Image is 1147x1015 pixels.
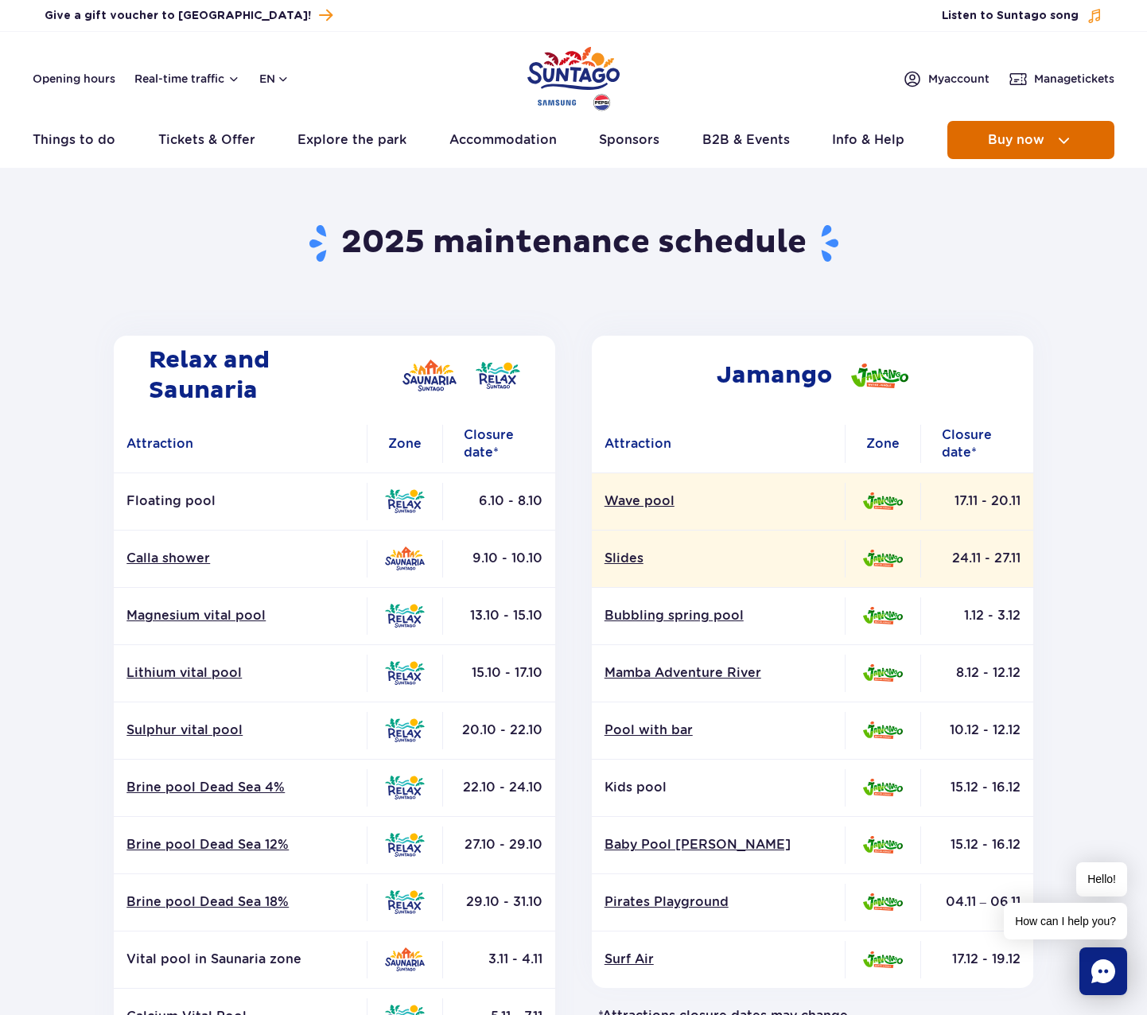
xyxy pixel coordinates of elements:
[863,664,903,682] img: Jamango
[947,121,1114,159] button: Buy now
[921,587,1033,644] td: 1.12 - 3.12
[851,364,908,388] img: Jamango
[126,779,354,796] a: Brine pool Dead Sea 4%
[385,890,425,914] img: Relax
[928,71,990,87] span: My account
[385,546,425,570] img: Saunaria
[443,816,555,873] td: 27.10 - 29.10
[443,931,555,988] td: 3.11 - 4.11
[385,776,425,799] img: Relax
[863,721,903,739] img: Jamango
[605,492,832,510] a: Wave pool
[942,8,1079,24] span: Listen to Suntago song
[863,951,903,969] img: Jamango
[126,664,354,682] a: Lithium vital pool
[158,121,255,159] a: Tickets & Offer
[443,759,555,816] td: 22.10 - 24.10
[592,415,845,472] th: Attraction
[297,121,406,159] a: Explore the park
[605,550,832,567] a: Slides
[921,530,1033,587] td: 24.11 - 27.11
[988,133,1044,147] span: Buy now
[385,833,425,857] img: Relax
[443,472,555,530] td: 6.10 - 8.10
[443,702,555,759] td: 20.10 - 22.10
[921,816,1033,873] td: 15.12 - 16.12
[114,336,555,415] h2: Relax and Saunaria
[126,951,354,968] p: Vital pool in Saunaria zone
[921,702,1033,759] td: 10.12 - 12.12
[126,550,354,567] a: Calla shower
[108,223,1040,264] h1: 2025 maintenance schedule
[832,121,904,159] a: Info & Help
[921,644,1033,702] td: 8.12 - 12.12
[33,71,115,87] a: Opening hours
[114,415,367,472] th: Attraction
[921,759,1033,816] td: 15.12 - 16.12
[45,5,332,26] a: Give a gift voucher to [GEOGRAPHIC_DATA]!
[1009,69,1114,88] a: Managetickets
[527,40,620,113] a: Park of Poland
[385,489,425,513] img: Relax
[126,492,354,510] p: Floating pool
[863,550,903,567] img: Jamango
[259,71,290,87] button: en
[592,336,1033,415] h2: Jamango
[134,72,240,85] button: Real-time traffic
[942,8,1102,24] button: Listen to Suntago song
[605,664,832,682] a: Mamba Adventure River
[599,121,659,159] a: Sponsors
[367,415,443,472] th: Zone
[45,8,311,24] span: Give a gift voucher to [GEOGRAPHIC_DATA]!
[921,472,1033,530] td: 17.11 - 20.11
[449,121,557,159] a: Accommodation
[1076,862,1127,896] span: Hello!
[863,893,903,911] img: Jamango
[443,530,555,587] td: 9.10 - 10.10
[385,604,425,628] img: Relax
[845,415,921,472] th: Zone
[443,873,555,931] td: 29.10 - 31.10
[126,893,354,911] a: Brine pool Dead Sea 18%
[605,836,832,854] a: Baby Pool [PERSON_NAME]
[385,718,425,742] img: Relax
[126,836,354,854] a: Brine pool Dead Sea 12%
[443,587,555,644] td: 13.10 - 15.10
[863,607,903,624] img: Jamango
[863,836,903,854] img: Jamango
[126,721,354,739] a: Sulphur vital pool
[702,121,790,159] a: B2B & Events
[605,951,832,968] a: Surf Air
[385,947,425,970] img: Saunaria
[1079,947,1127,995] div: Chat
[921,873,1033,931] td: 04.11 – 06.11
[605,721,832,739] a: Pool with bar
[903,69,990,88] a: Myaccount
[605,607,832,624] a: Bubbling spring pool
[33,121,115,159] a: Things to do
[476,362,520,389] img: Relax
[605,779,832,796] p: Kids pool
[863,779,903,796] img: Jamango
[921,415,1033,472] th: Closure date*
[443,415,555,472] th: Closure date*
[1004,903,1127,939] span: How can I help you?
[921,931,1033,988] td: 17.12 - 19.12
[126,607,354,624] a: Magnesium vital pool
[605,893,832,911] a: Pirates Playground
[443,644,555,702] td: 15.10 - 17.10
[385,661,425,685] img: Relax
[1034,71,1114,87] span: Manage tickets
[863,492,903,510] img: Jamango
[402,360,457,391] img: Saunaria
